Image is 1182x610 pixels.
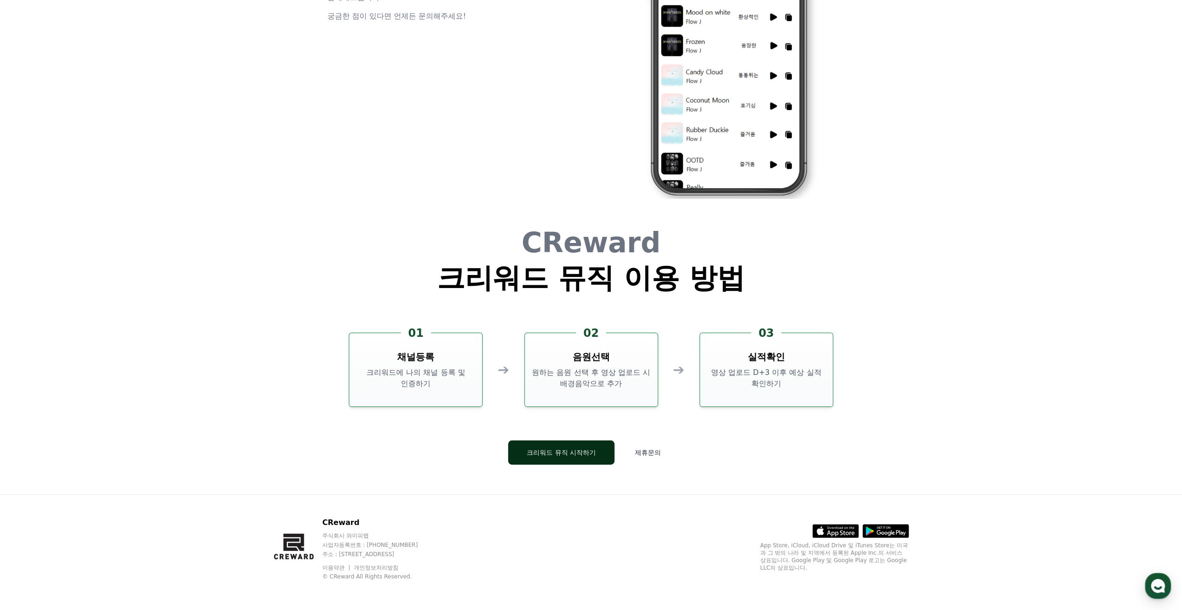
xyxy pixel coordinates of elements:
[322,573,436,580] p: © CReward All Rights Reserved.
[322,541,436,549] p: 사업자등록번호 : [PHONE_NUMBER]
[61,295,120,318] a: 대화
[354,564,398,571] a: 개인정보처리방침
[322,517,436,528] p: CReward
[144,308,155,316] span: 설정
[29,308,35,316] span: 홈
[576,326,606,341] div: 02
[508,440,614,465] button: 크리워드 뮤직 시작하기
[322,551,436,558] p: 주소 : [STREET_ADDRESS]
[322,564,352,571] a: 이용약관
[437,264,745,292] h1: 크리워드 뮤직 이용 방법
[85,309,96,316] span: 대화
[704,367,829,389] p: 영상 업로드 D+3 이후 예상 실적 확인하기
[401,326,431,341] div: 01
[437,229,745,256] h1: CReward
[497,361,509,378] div: ➔
[3,295,61,318] a: 홈
[120,295,178,318] a: 설정
[353,367,478,389] p: 크리워드에 나의 채널 등록 및 인증하기
[748,350,785,363] h3: 실적확인
[622,440,674,465] button: 제휴문의
[322,532,436,539] p: 주식회사 와이피랩
[751,326,781,341] div: 03
[673,361,685,378] div: ➔
[573,350,610,363] h3: 음원선택
[760,542,909,571] p: App Store, iCloud, iCloud Drive 및 iTunes Store는 미국과 그 밖의 나라 및 지역에서 등록된 Apple Inc.의 서비스 상표입니다. Goo...
[327,12,466,20] span: 궁금한 점이 있다면 언제든 문의해주세요!
[529,367,654,389] p: 원하는 음원 선택 후 영상 업로드 시 배경음악으로 추가
[397,350,434,363] h3: 채널등록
